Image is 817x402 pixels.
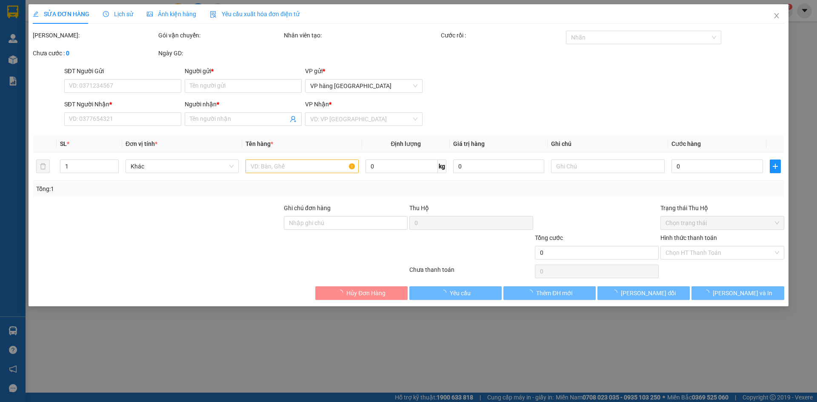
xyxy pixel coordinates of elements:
[210,11,300,17] span: Yêu cầu xuất hóa đơn điện tử
[536,288,572,298] span: Thêm ĐH mới
[551,160,665,173] input: Ghi Chú
[660,203,784,213] div: Trạng thái Thu Hộ
[36,160,50,173] button: delete
[660,234,717,241] label: Hình thức thanh toán
[535,234,563,241] span: Tổng cước
[503,286,596,300] button: Thêm ĐH mới
[612,290,621,296] span: loading
[210,11,217,18] img: icon
[284,205,331,211] label: Ghi chú đơn hàng
[33,11,39,17] span: edit
[246,140,273,147] span: Tên hàng
[185,66,302,76] div: Người gửi
[773,12,780,19] span: close
[450,288,471,298] span: Yêu cầu
[284,216,408,230] input: Ghi chú đơn hàng
[713,288,772,298] span: [PERSON_NAME] và In
[765,4,788,28] button: Close
[64,100,181,109] div: SĐT Người Nhận
[126,140,157,147] span: Đơn vị tính
[306,101,329,108] span: VP Nhận
[441,31,565,40] div: Cước rồi :
[306,66,423,76] div: VP gửi
[527,290,536,296] span: loading
[311,80,417,92] span: VP hàng Nha Trang
[103,11,109,17] span: clock-circle
[440,290,450,296] span: loading
[103,11,133,17] span: Lịch sử
[60,140,67,147] span: SL
[33,31,157,40] div: [PERSON_NAME]:
[408,265,534,280] div: Chưa thanh toán
[409,286,502,300] button: Yêu cầu
[770,163,780,170] span: plus
[66,50,69,57] b: 0
[337,290,346,296] span: loading
[36,184,315,194] div: Tổng: 1
[158,31,282,40] div: Gói vận chuyển:
[33,11,89,17] span: SỬA ĐƠN HÀNG
[290,116,297,123] span: user-add
[158,48,282,58] div: Ngày GD:
[409,205,429,211] span: Thu Hộ
[346,288,386,298] span: Hủy Đơn Hàng
[391,140,421,147] span: Định lượng
[666,217,779,229] span: Chọn trạng thái
[131,160,234,173] span: Khác
[671,140,701,147] span: Cước hàng
[185,100,302,109] div: Người nhận
[692,286,784,300] button: [PERSON_NAME] và In
[621,288,676,298] span: [PERSON_NAME] đổi
[33,48,157,58] div: Chưa cước :
[246,160,359,173] input: VD: Bàn, Ghế
[284,31,439,40] div: Nhân viên tạo:
[438,160,446,173] span: kg
[147,11,196,17] span: Ảnh kiện hàng
[315,286,408,300] button: Hủy Đơn Hàng
[770,160,781,173] button: plus
[453,140,485,147] span: Giá trị hàng
[703,290,713,296] span: loading
[147,11,153,17] span: picture
[548,136,668,152] th: Ghi chú
[64,66,181,76] div: SĐT Người Gửi
[597,286,690,300] button: [PERSON_NAME] đổi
